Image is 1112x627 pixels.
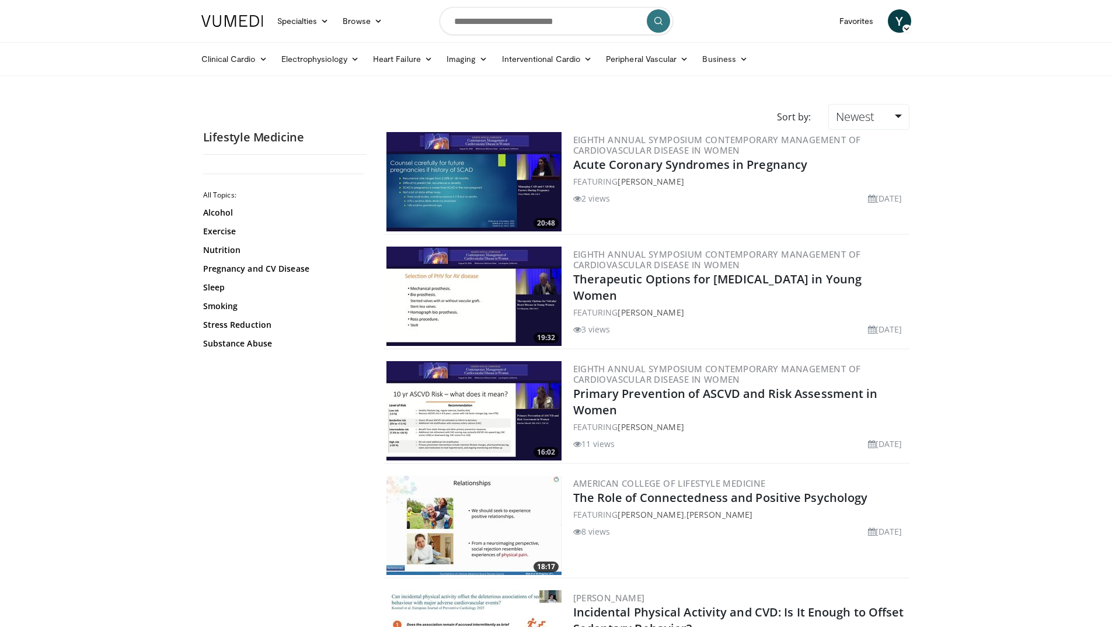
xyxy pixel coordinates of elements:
a: Y [888,9,911,33]
li: [DATE] [868,192,902,205]
a: Business [695,47,755,71]
img: 3cd1cea4-9ad6-450d-8ca1-a0994df0f806.300x170_q85_crop-smart_upscale.jpg [386,247,562,346]
a: Exercise [203,226,361,237]
a: Stress Reduction [203,319,361,331]
a: Eighth Annual Symposium Contemporary Management of Cardiovascular Disease in Women [573,248,861,271]
a: Substance Abuse [203,338,361,349]
a: Pregnancy and CV Disease [203,263,361,275]
input: Search topics, interventions [440,7,673,35]
a: Peripheral Vascular [599,47,695,71]
a: Alcohol [203,207,361,219]
li: [DATE] [868,323,902,335]
div: FEATURING [573,421,907,433]
a: [PERSON_NAME] [618,509,684,520]
a: Interventional Cardio [495,47,599,71]
a: Clinical Cardio [194,47,274,71]
a: Sleep [203,282,361,293]
a: [PERSON_NAME] [686,509,752,520]
a: Therapeutic Options for [MEDICAL_DATA] in Young Women [573,271,862,303]
span: Newest [836,109,874,124]
h2: All Topics: [203,190,364,200]
div: Sort by: [768,104,820,130]
span: 19:32 [534,332,559,343]
a: [PERSON_NAME] [618,307,684,318]
a: Favorites [832,9,881,33]
a: 18:17 [386,476,562,575]
a: Nutrition [203,244,361,256]
a: The Role of Connectedness and Positive Psychology [573,490,868,505]
li: [DATE] [868,438,902,450]
img: 2bf23408-630f-4169-885c-8325df17cace.300x170_q85_crop-smart_upscale.jpg [386,361,562,460]
li: 8 views [573,525,611,538]
a: [PERSON_NAME] [618,421,684,432]
a: Heart Failure [366,47,440,71]
a: Eighth Annual Symposium Contemporary Management of Cardiovascular Disease in Women [573,134,861,156]
a: American College of Lifestyle Medicine [573,477,766,489]
a: Smoking [203,300,361,312]
a: Specialties [270,9,336,33]
li: 11 views [573,438,615,450]
h2: Lifestyle Medicine [203,130,367,145]
a: 20:48 [386,132,562,231]
div: FEATURING , [573,508,907,521]
span: 16:02 [534,447,559,458]
a: Electrophysiology [274,47,366,71]
a: Eighth Annual Symposium Contemporary Management of Cardiovascular Disease in Women [573,363,861,385]
li: 3 views [573,323,611,335]
a: 16:02 [386,361,562,460]
a: Browse [336,9,389,33]
span: 20:48 [534,218,559,228]
a: [PERSON_NAME] [573,592,645,604]
a: Newest [828,104,909,130]
a: Acute Coronary Syndromes in Pregnancy [573,157,808,172]
img: VuMedi Logo [201,15,263,27]
span: 18:17 [534,562,559,572]
a: [PERSON_NAME] [618,176,684,187]
img: fba43939-486a-4607-9896-665c2e7453bb.300x170_q85_crop-smart_upscale.jpg [386,476,562,575]
div: FEATURING [573,175,907,188]
div: FEATURING [573,306,907,318]
li: [DATE] [868,525,902,538]
a: 19:32 [386,247,562,346]
a: Imaging [440,47,495,71]
img: 90203c7e-e793-4688-bfd4-5f96b8930f6a.300x170_q85_crop-smart_upscale.jpg [386,132,562,231]
li: 2 views [573,192,611,205]
a: Primary Prevention of ASCVD and Risk Assessment in Women [573,386,878,418]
